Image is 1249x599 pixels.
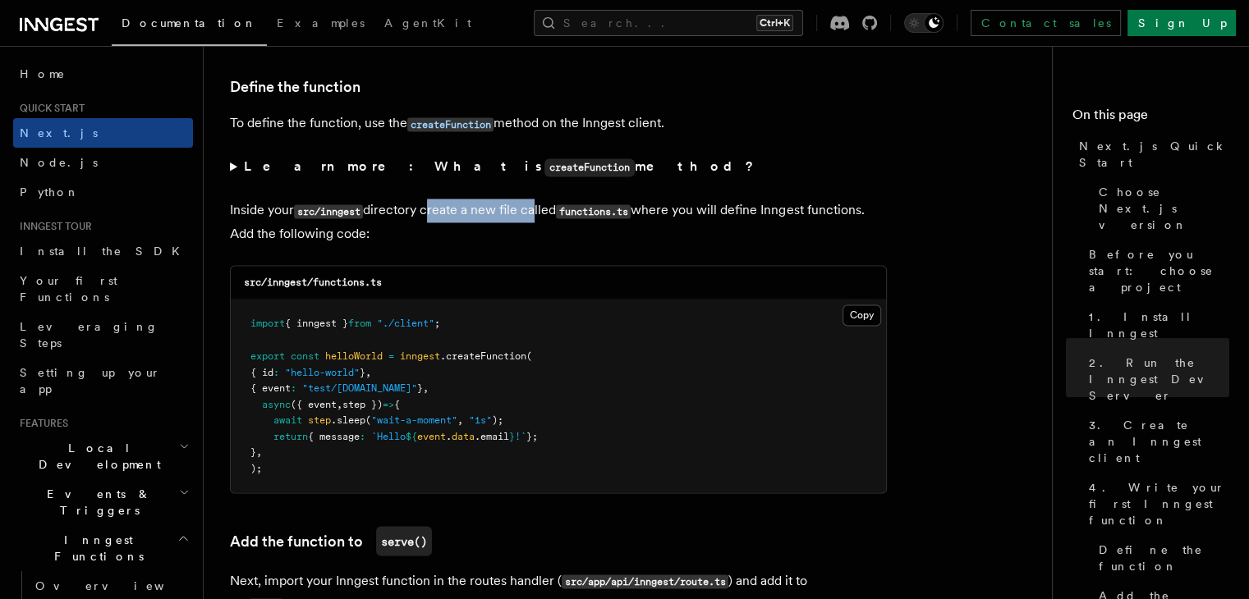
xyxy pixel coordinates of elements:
[20,274,117,304] span: Your first Functions
[365,366,371,377] span: ,
[562,574,728,588] code: src/app/api/inngest/route.ts
[13,118,193,148] a: Next.js
[374,5,481,44] a: AgentKit
[407,117,494,131] code: createFunction
[1089,417,1229,466] span: 3. Create an Inngest client
[1082,348,1229,410] a: 2. Run the Inngest Dev Server
[756,15,793,31] kbd: Ctrl+K
[371,414,457,425] span: "wait-a-moment"
[407,115,494,130] a: createFunction
[13,486,179,519] span: Events & Triggers
[1072,131,1229,177] a: Next.js Quick Start
[417,430,446,441] span: event
[13,433,193,479] button: Local Development
[440,350,526,361] span: .createFunction
[13,525,193,571] button: Inngest Functions
[13,148,193,177] a: Node.js
[250,366,273,377] span: { id
[475,430,509,441] span: .email
[273,430,308,441] span: return
[13,417,68,430] span: Features
[20,126,98,139] span: Next.js
[308,430,360,441] span: { message
[843,304,881,326] button: Copy
[20,66,66,82] span: Home
[230,199,887,245] p: Inside your directory create a new file called where you will define Inngest functions. Add the f...
[277,16,365,30] span: Examples
[971,10,1121,36] a: Contact sales
[20,245,190,258] span: Install the SDK
[544,158,635,176] code: createFunction
[400,350,440,361] span: inngest
[302,382,417,393] span: "test/[DOMAIN_NAME]"
[262,398,291,409] span: async
[256,446,262,457] span: ,
[250,382,291,393] span: { event
[360,430,365,441] span: :
[20,366,161,396] span: Setting up your app
[1092,177,1229,240] a: Choose Next.js version
[342,398,383,409] span: step })
[13,236,193,266] a: Install the SDK
[325,350,383,361] span: helloWorld
[1089,246,1229,295] span: Before you start: choose a project
[273,414,302,425] span: await
[13,440,179,473] span: Local Development
[1099,542,1229,574] span: Define the function
[20,320,158,350] span: Leveraging Steps
[526,430,538,441] span: };
[13,358,193,404] a: Setting up your app
[13,220,92,233] span: Inngest tour
[250,446,256,457] span: }
[244,277,382,288] code: src/inngest/functions.ts
[13,102,85,115] span: Quick start
[904,13,944,33] button: Toggle dark mode
[388,350,394,361] span: =
[1082,410,1229,473] a: 3. Create an Inngest client
[294,204,363,218] code: src/inngest
[230,526,432,556] a: Add the function toserve()
[13,312,193,358] a: Leveraging Steps
[406,430,417,441] span: ${
[1089,309,1229,341] span: 1. Install Inngest
[308,414,331,425] span: step
[526,350,532,361] span: (
[291,350,319,361] span: const
[534,10,803,36] button: Search...Ctrl+K
[509,430,515,441] span: }
[1127,10,1236,36] a: Sign Up
[273,366,279,377] span: :
[230,155,887,179] summary: Learn more: What iscreateFunctionmethod?
[230,112,887,135] p: To define the function, use the method on the Inngest client.
[13,59,193,89] a: Home
[122,16,257,30] span: Documentation
[556,204,631,218] code: functions.ts
[291,398,337,409] span: ({ event
[13,532,177,565] span: Inngest Functions
[35,579,204,592] span: Overview
[417,382,423,393] span: }
[267,5,374,44] a: Examples
[383,398,394,409] span: =>
[331,414,365,425] span: .sleep
[423,382,429,393] span: ,
[377,318,434,329] span: "./client"
[434,318,440,329] span: ;
[13,266,193,312] a: Your first Functions
[112,5,267,46] a: Documentation
[20,156,98,169] span: Node.js
[1082,473,1229,535] a: 4. Write your first Inngest function
[515,430,526,441] span: !`
[376,526,432,556] code: serve()
[1072,105,1229,131] h4: On this page
[337,398,342,409] span: ,
[452,430,475,441] span: data
[250,318,285,329] span: import
[394,398,400,409] span: {
[365,414,371,425] span: (
[13,177,193,207] a: Python
[250,350,285,361] span: export
[360,366,365,377] span: }
[457,414,463,425] span: ,
[371,430,406,441] span: `Hello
